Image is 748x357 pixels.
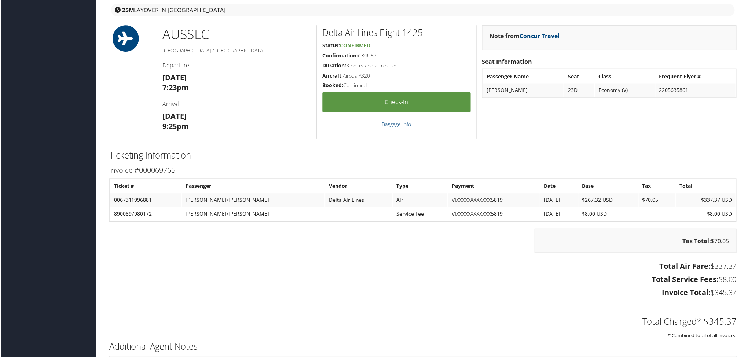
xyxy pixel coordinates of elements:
[108,263,738,273] h3: $337.37
[322,82,343,89] strong: Booked:
[181,194,324,208] td: [PERSON_NAME]/[PERSON_NAME]
[181,181,324,194] th: Passenger
[110,4,736,16] div: layover in [GEOGRAPHIC_DATA]
[393,181,448,194] th: Type
[322,52,358,59] strong: Confirmation:
[108,276,738,286] h3: $8.00
[653,276,720,286] strong: Total Service Fees:
[108,166,738,176] h3: Invoice #000069765
[490,32,561,40] strong: Note from
[322,62,346,69] strong: Duration:
[541,208,579,222] td: [DATE]
[108,150,738,162] h2: Ticketing Information
[162,112,186,122] strong: [DATE]
[520,32,561,40] a: Concur Travel
[565,70,595,83] th: Seat
[393,194,448,208] td: Air
[109,208,180,222] td: 8900897980172
[596,70,656,83] th: Class
[108,342,738,354] h2: Additional Agent Notes
[162,83,188,93] strong: 7:23pm
[640,181,676,194] th: Tax
[579,181,639,194] th: Base
[382,121,411,128] a: Baggage Info
[325,181,392,194] th: Vendor
[325,194,392,208] td: Delta Air Lines
[657,70,737,83] th: Frequent Flyer #
[322,27,471,39] h2: Delta Air Lines Flight 1425
[596,84,656,97] td: Economy (V)
[162,26,311,44] h1: AUS SLC
[483,58,533,66] strong: Seat Information
[661,263,712,272] strong: Total Air Fare:
[322,42,340,49] strong: Status:
[393,208,448,222] td: Service Fee
[541,194,579,208] td: [DATE]
[579,194,639,208] td: $267.32 USD
[640,194,676,208] td: $70.05
[579,208,639,222] td: $8.00 USD
[108,289,738,299] h3: $345.37
[541,181,579,194] th: Date
[677,208,737,222] td: $8.00 USD
[322,72,471,80] h5: Airbus A320
[565,84,595,97] td: 23D
[448,194,540,208] td: VIXXXXXXXXXXXX5819
[484,70,565,83] th: Passenger Name
[109,194,180,208] td: 0067311996881
[121,6,133,14] strong: 25M
[181,208,324,222] td: [PERSON_NAME]/[PERSON_NAME]
[657,84,737,97] td: 2205635861
[448,181,540,194] th: Payment
[670,334,738,340] small: * Combined total of all invoices.
[322,93,471,113] a: Check-in
[448,208,540,222] td: VIXXXXXXXXXXXX5819
[340,42,371,49] span: Confirmed
[484,84,565,97] td: [PERSON_NAME]
[162,122,188,132] strong: 9:25pm
[322,82,471,90] h5: Confirmed
[684,238,712,246] strong: Tax Total:
[322,62,471,70] h5: 3 hours and 2 minutes
[322,52,471,60] h5: GK4U57
[162,101,311,109] h4: Arrival
[535,230,738,254] div: $70.05
[663,289,712,299] strong: Invoice Total:
[677,181,737,194] th: Total
[677,194,737,208] td: $337.37 USD
[162,62,311,70] h4: Departure
[162,47,311,55] h5: [GEOGRAPHIC_DATA] / [GEOGRAPHIC_DATA]
[108,317,738,329] h2: Total Charged* $345.37
[109,181,180,194] th: Ticket #
[322,72,343,79] strong: Aircraft:
[162,73,186,83] strong: [DATE]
